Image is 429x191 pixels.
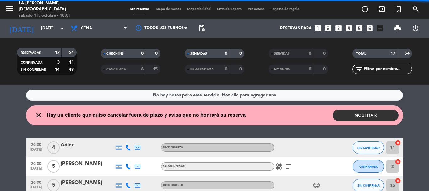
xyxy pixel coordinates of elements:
[153,67,159,71] strong: 15
[412,5,420,13] i: search
[405,51,411,56] strong: 54
[55,50,60,55] strong: 17
[28,160,44,167] span: 20:30
[19,13,103,19] div: sábado 11. octubre - 18:01
[412,25,419,32] i: power_settings_new
[225,51,227,56] strong: 0
[21,68,46,71] span: SIN CONFIRMAR
[81,26,92,31] span: Cena
[127,8,153,11] span: Mis reservas
[395,5,403,13] i: turned_in_not
[313,182,320,189] i: child_care
[363,66,412,73] input: Filtrar por nombre...
[285,163,292,170] i: subject
[225,67,227,71] strong: 0
[47,111,246,119] span: Hay un cliente que quiso cancelar fuera de plazo y avisa que no honrará su reserva
[21,61,42,64] span: CONFIRMADA
[190,52,207,55] span: SENTADAS
[69,60,75,65] strong: 11
[141,67,144,71] strong: 6
[274,52,290,55] span: SERVIDAS
[378,5,386,13] i: exit_to_app
[198,25,205,32] span: pending_actions
[5,4,14,13] i: menu
[106,68,126,71] span: CANCELADA
[190,68,214,71] span: RE AGENDADA
[163,165,185,168] span: Salón Interior
[274,68,290,71] span: NO SHOW
[5,21,38,35] i: [DATE]
[395,177,401,184] i: cancel
[356,52,366,55] span: TOTAL
[275,163,283,170] i: healing
[61,160,114,168] div: [PERSON_NAME]
[357,184,380,187] span: SIN CONFIRMAR
[245,8,268,11] span: Pre-acceso
[28,166,44,174] span: [DATE]
[141,51,144,56] strong: 0
[163,184,183,187] span: Deck Cubierto
[47,141,60,154] span: 4
[334,24,343,32] i: looks_3
[361,5,369,13] i: add_circle_outline
[55,67,60,72] strong: 14
[28,141,44,148] span: 20:30
[406,19,424,38] div: LOG OUT
[280,26,312,31] span: Reservas para
[239,67,243,71] strong: 0
[309,67,311,71] strong: 0
[268,8,303,11] span: Tarjetas de regalo
[333,110,399,121] button: MOSTRAR
[395,159,401,165] i: cancel
[28,148,44,155] span: [DATE]
[106,52,124,55] span: CHECK INS
[57,60,60,65] strong: 3
[376,24,384,32] i: add_box
[395,140,401,146] i: cancel
[323,67,327,71] strong: 0
[69,50,75,55] strong: 54
[184,8,214,11] span: Disponibilidad
[153,8,184,11] span: Mapa de mesas
[355,24,363,32] i: looks_5
[214,8,245,11] span: Lista de Espera
[47,160,60,173] span: 5
[19,0,103,13] div: La [PERSON_NAME][DEMOGRAPHIC_DATA]
[353,141,384,154] button: SIN CONFIRMAR
[356,65,363,73] i: filter_list
[163,146,183,149] span: Deck Cubierto
[239,51,243,56] strong: 0
[314,24,322,32] i: looks_one
[345,24,353,32] i: looks_4
[153,92,276,99] div: No hay notas para este servicio. Haz clic para agregar una
[58,25,66,32] i: arrow_drop_down
[69,67,75,72] strong: 43
[5,4,14,15] button: menu
[28,178,44,186] span: 20:30
[394,25,401,32] span: print
[323,51,327,56] strong: 0
[390,51,395,56] strong: 17
[309,51,311,56] strong: 0
[21,51,41,54] span: RESERVADAS
[357,146,380,149] span: SIN CONFIRMAR
[35,111,42,119] i: close
[359,165,378,168] span: CONFIRMADA
[61,141,114,149] div: Adler
[155,51,159,56] strong: 0
[61,179,114,187] div: [PERSON_NAME]
[353,160,384,173] button: CONFIRMADA
[366,24,374,32] i: looks_6
[324,24,332,32] i: looks_two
